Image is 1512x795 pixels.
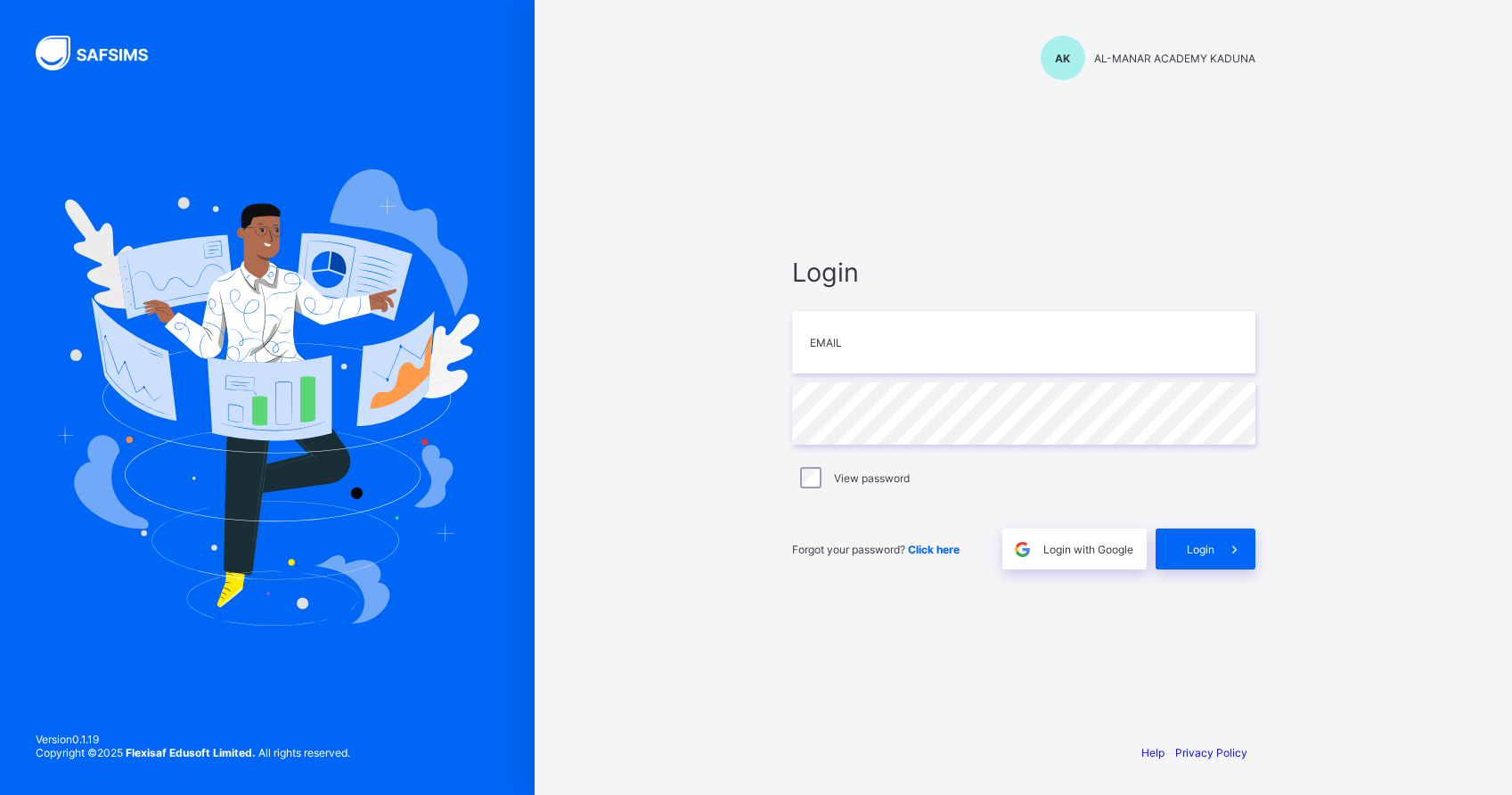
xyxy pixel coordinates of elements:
span: Login [1187,543,1214,556]
span: Copyright © 2025 All rights reserved. [36,746,350,759]
span: Version 0.1.19 [36,733,350,746]
a: Click here [908,543,960,556]
span: AK [1055,52,1070,65]
span: AL-MANAR ACADEMY KADUNA [1094,52,1255,65]
a: Help [1141,746,1165,759]
label: View password [834,471,910,485]
span: Forgot your password? [792,543,960,556]
img: SAFSIMS Logo [36,36,169,70]
strong: Flexisaf Edusoft Limited. [126,746,256,759]
a: Privacy Policy [1175,746,1247,759]
img: Hero Image [55,169,479,626]
span: Login [792,257,1255,288]
img: google.396cfc9801f0270233282035f929180a.svg [1012,539,1033,560]
span: Login with Google [1043,543,1133,556]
